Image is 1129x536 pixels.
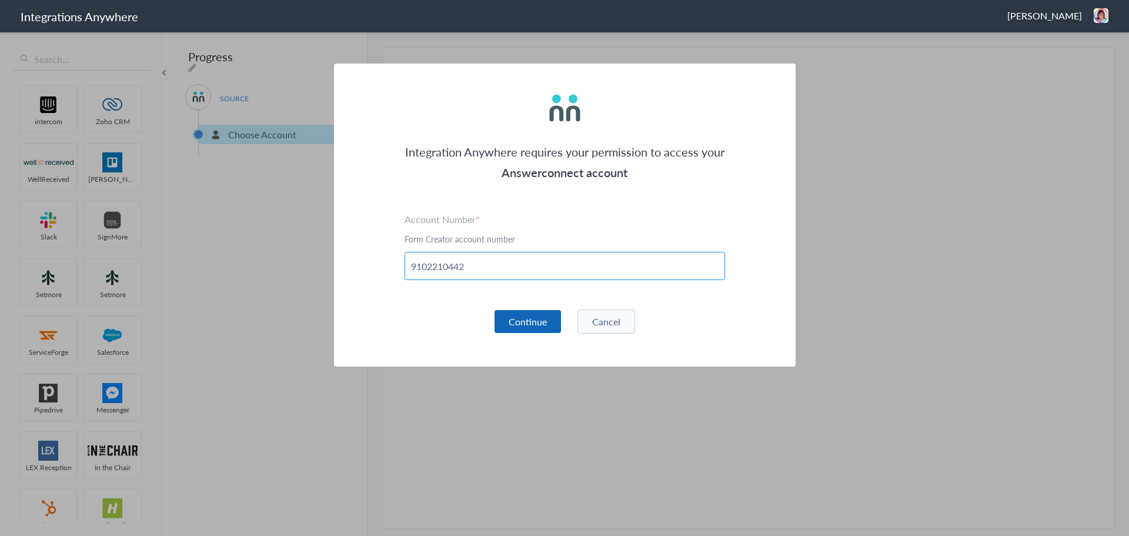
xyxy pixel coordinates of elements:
p: Integration Anywhere requires your permission to access your [405,142,725,162]
button: Continue [495,310,561,333]
h1: Integrations Anywhere [21,8,138,25]
img: answerconnect-logo.svg [546,89,584,127]
p: Form Creator account number [405,233,725,245]
span: [PERSON_NAME] [1007,9,1082,22]
img: 768d5142-74bb-47e6-ba88-cbb552782f45.png [1094,8,1108,23]
h3: Answerconnect account [405,162,725,183]
label: Account Number [405,212,725,226]
button: Cancel [577,309,635,334]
